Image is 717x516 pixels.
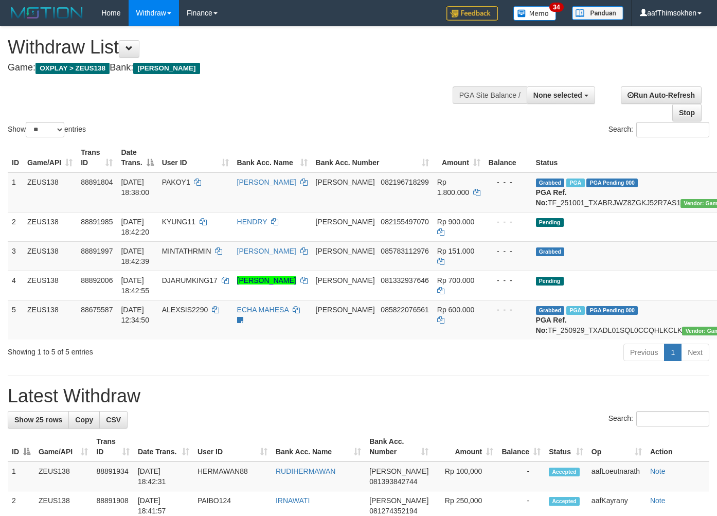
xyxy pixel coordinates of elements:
span: Pending [536,218,564,227]
span: PGA Pending [586,306,638,315]
select: Showentries [26,122,64,137]
span: Copy 081393842744 to clipboard [369,477,417,486]
span: MINTATHRMIN [162,247,211,255]
a: Copy [68,411,100,429]
td: ZEUS138 [23,300,77,340]
th: Game/API: activate to sort column ascending [23,143,77,172]
span: [DATE] 18:42:55 [121,276,149,295]
th: Action [646,432,709,461]
a: Stop [672,104,702,121]
img: Button%20Memo.svg [513,6,557,21]
td: 1 [8,461,34,491]
th: User ID: activate to sort column ascending [158,143,233,172]
td: 1 [8,172,23,212]
span: [DATE] 18:42:20 [121,218,149,236]
span: Show 25 rows [14,416,62,424]
th: Status: activate to sort column ascending [545,432,587,461]
td: 3 [8,241,23,271]
span: 34 [549,3,563,12]
span: [DATE] 18:38:00 [121,178,149,197]
th: ID [8,143,23,172]
td: Rp 100,000 [433,461,497,491]
b: PGA Ref. No: [536,188,567,207]
span: [PERSON_NAME] [316,247,375,255]
span: Copy 085822076561 to clipboard [381,306,428,314]
img: Feedback.jpg [446,6,498,21]
span: Rp 151.000 [437,247,474,255]
td: ZEUS138 [23,212,77,241]
a: Run Auto-Refresh [621,86,702,104]
th: Date Trans.: activate to sort column descending [117,143,157,172]
img: panduan.png [572,6,623,20]
div: - - - [489,177,528,187]
span: Grabbed [536,247,565,256]
td: 88891934 [92,461,134,491]
td: aafLoeutnarath [587,461,646,491]
span: Copy 082155497070 to clipboard [381,218,428,226]
a: [PERSON_NAME] [237,178,296,186]
span: [PERSON_NAME] [316,276,375,284]
a: Note [650,467,666,475]
th: Op: activate to sort column ascending [587,432,646,461]
th: Bank Acc. Number: activate to sort column ascending [312,143,433,172]
span: [PERSON_NAME] [133,63,200,74]
span: 88891985 [81,218,113,226]
a: [PERSON_NAME] [237,247,296,255]
th: Amount: activate to sort column ascending [433,432,497,461]
input: Search: [636,411,709,426]
span: Marked by aafanarl [566,179,584,187]
th: Balance [485,143,532,172]
input: Search: [636,122,709,137]
span: [PERSON_NAME] [369,496,428,505]
div: - - - [489,217,528,227]
span: Grabbed [536,306,565,315]
th: ID: activate to sort column descending [8,432,34,461]
td: ZEUS138 [23,172,77,212]
span: KYUNG11 [162,218,195,226]
span: [PERSON_NAME] [369,467,428,475]
td: [DATE] 18:42:31 [134,461,193,491]
span: DJARUMKING17 [162,276,218,284]
span: Copy 085783112976 to clipboard [381,247,428,255]
a: 1 [664,344,682,361]
a: Previous [623,344,665,361]
a: Note [650,496,666,505]
h4: Game: Bank: [8,63,468,73]
span: Pending [536,277,564,286]
label: Show entries [8,122,86,137]
span: 88892006 [81,276,113,284]
label: Search: [608,411,709,426]
span: Copy 082196718299 to clipboard [381,178,428,186]
a: [PERSON_NAME] [237,276,296,284]
a: Next [681,344,709,361]
span: PAKOY1 [162,178,190,186]
div: - - - [489,246,528,256]
td: ZEUS138 [23,271,77,300]
span: 88675587 [81,306,113,314]
span: 88891804 [81,178,113,186]
label: Search: [608,122,709,137]
th: Trans ID: activate to sort column ascending [77,143,117,172]
th: Trans ID: activate to sort column ascending [92,432,134,461]
th: Amount: activate to sort column ascending [433,143,485,172]
th: Game/API: activate to sort column ascending [34,432,92,461]
span: 88891997 [81,247,113,255]
span: [DATE] 18:42:39 [121,247,149,265]
span: Accepted [549,468,580,476]
div: Showing 1 to 5 of 5 entries [8,343,291,357]
a: Show 25 rows [8,411,69,429]
span: Rp 900.000 [437,218,474,226]
span: Marked by aafpengsreynich [566,306,584,315]
span: Rp 1.800.000 [437,178,469,197]
td: 5 [8,300,23,340]
a: RUDIHERMAWAN [276,467,335,475]
th: Date Trans.: activate to sort column ascending [134,432,193,461]
span: Copy [75,416,93,424]
div: - - - [489,275,528,286]
b: PGA Ref. No: [536,316,567,334]
td: - [497,461,545,491]
span: Accepted [549,497,580,506]
td: HERMAWAN88 [193,461,272,491]
span: [PERSON_NAME] [316,306,375,314]
th: Balance: activate to sort column ascending [497,432,545,461]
